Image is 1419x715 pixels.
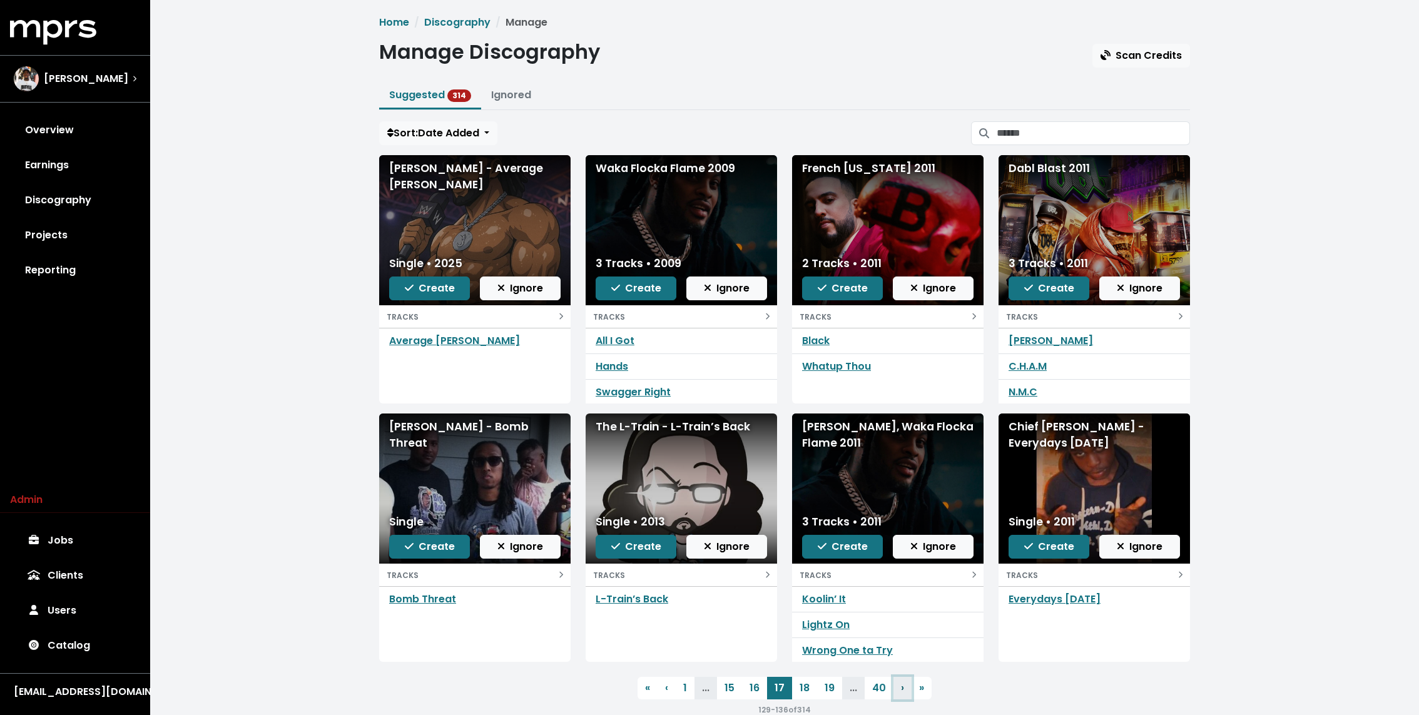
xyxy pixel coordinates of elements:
span: Create [818,281,868,295]
small: TRACKS [387,570,419,581]
nav: breadcrumb [379,15,1190,30]
span: Create [1024,539,1074,554]
span: Sort: Date Added [387,126,479,140]
small: TRACKS [800,312,832,322]
button: Create [596,276,676,300]
a: Whatup Thou [802,359,871,373]
span: Ignore [910,281,956,295]
a: Home [379,15,409,29]
div: Single • 2013 [596,514,665,530]
span: Create [1024,281,1074,295]
div: [PERSON_NAME], Waka Flocka Flame 2011 [802,418,974,452]
button: Ignore [686,276,767,300]
a: 1 [676,677,694,699]
button: Create [802,276,883,300]
a: Swagger Right [596,385,671,399]
a: Jobs [10,523,140,558]
a: Everydays [DATE] [1009,592,1101,606]
button: Ignore [480,276,561,300]
a: N.M.C [1009,385,1037,399]
span: Create [405,539,455,554]
small: TRACKS [800,570,832,581]
a: 17 [767,677,792,699]
a: 16 [742,677,767,699]
button: Create [389,276,470,300]
span: Scan Credits [1101,48,1182,63]
div: Single [389,514,424,530]
span: Ignore [497,539,543,554]
button: TRACKS [999,305,1190,328]
div: Dabl Blast 2011 [1009,160,1180,176]
small: TRACKS [387,312,419,322]
div: 3 Tracks • 2009 [596,255,681,271]
img: The selected account / producer [14,66,39,91]
a: Clients [10,558,140,593]
span: » [919,681,924,695]
span: Create [405,281,455,295]
li: Manage [491,15,547,30]
button: Create [596,535,676,559]
button: TRACKS [792,305,984,328]
button: Ignore [1099,276,1180,300]
a: Black [802,333,830,348]
a: Discography [10,183,140,218]
a: Wrong One ta Try [802,643,893,657]
button: Create [802,535,883,559]
span: 314 [447,89,471,102]
h1: Manage Discography [379,40,600,64]
button: Sort:Date Added [379,121,497,145]
span: Ignore [910,539,956,554]
a: Projects [10,218,140,253]
div: The L-Train - L-Train’s Back [596,418,767,435]
button: TRACKS [586,305,777,328]
button: Ignore [893,276,974,300]
small: TRACKS [593,312,625,322]
span: ‹ [665,681,668,695]
a: Bomb Threat [389,592,456,606]
div: 3 Tracks • 2011 [802,514,882,530]
a: L-Train’s Back [596,592,668,606]
div: [PERSON_NAME] - Bomb Threat [389,418,561,452]
a: 19 [817,677,842,699]
span: Create [611,281,661,295]
a: [PERSON_NAME] [1009,333,1093,348]
a: 18 [792,677,817,699]
span: Create [818,539,868,554]
button: Create [389,535,470,559]
span: Ignore [704,281,750,295]
a: mprs logo [10,24,96,39]
a: Users [10,593,140,628]
button: [EMAIL_ADDRESS][DOMAIN_NAME] [10,684,140,700]
span: Ignore [497,281,543,295]
a: Koolin’ It [802,592,846,606]
span: Ignore [1117,281,1162,295]
input: Search suggested projects [997,121,1190,145]
button: Scan Credits [1092,44,1190,68]
span: › [901,681,904,695]
a: Overview [10,113,140,148]
a: 40 [865,677,893,699]
a: Lightz On [802,617,850,632]
button: Ignore [1099,535,1180,559]
button: Create [1009,535,1089,559]
button: Ignore [480,535,561,559]
small: TRACKS [1006,570,1038,581]
a: Average [PERSON_NAME] [389,333,520,348]
small: TRACKS [1006,312,1038,322]
button: TRACKS [792,564,984,586]
div: Single • 2025 [389,255,462,271]
a: All I Got [596,333,634,348]
div: 3 Tracks • 2011 [1009,255,1088,271]
button: TRACKS [586,564,777,586]
small: 129 - 136 of 314 [758,704,811,715]
button: Create [1009,276,1089,300]
button: Ignore [893,535,974,559]
a: Ignored [491,88,531,102]
span: [PERSON_NAME] [44,71,128,86]
span: Ignore [1117,539,1162,554]
a: C.H.A.M [1009,359,1047,373]
div: Single • 2011 [1009,514,1075,530]
a: Hands [596,359,628,373]
a: Suggested 314 [389,88,471,102]
span: Create [611,539,661,554]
